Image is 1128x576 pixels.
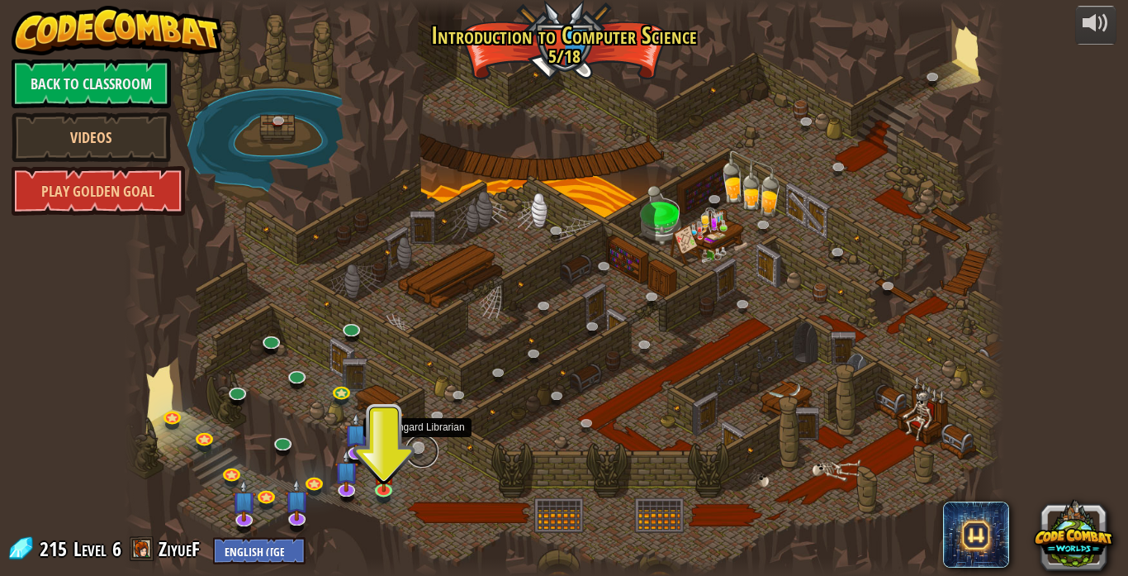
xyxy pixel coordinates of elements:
img: level-banner-unstarted-subscriber.png [285,479,309,521]
span: 215 [40,536,72,562]
a: Videos [12,112,171,162]
a: Back to Classroom [12,59,171,108]
a: ZiyueF [159,536,205,562]
span: 6 [112,536,121,562]
span: Level [73,536,107,563]
img: level-banner-unstarted-subscriber.png [232,480,256,522]
img: CodeCombat - Learn how to code by playing a game [12,6,223,55]
a: Play Golden Goal [12,166,185,216]
img: level-banner-started.png [373,455,395,493]
img: level-banner-unstarted-subscriber.png [334,450,358,492]
button: Adjust volume [1075,6,1116,45]
img: level-banner-unstarted-subscriber.png [344,413,368,455]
